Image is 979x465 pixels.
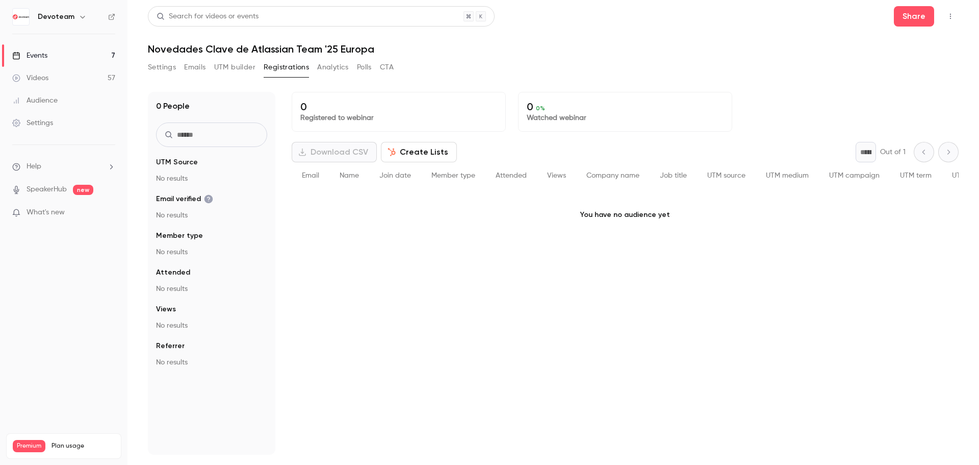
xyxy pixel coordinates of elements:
[292,189,959,240] p: You have no audience yet
[13,9,29,25] img: Devoteam
[156,231,203,241] span: Member type
[379,172,411,179] span: Join date
[12,118,53,128] div: Settings
[13,440,45,452] span: Premium
[300,101,497,113] p: 0
[707,172,745,179] span: UTM source
[214,59,255,76] button: UTM builder
[157,11,259,22] div: Search for videos or events
[156,157,267,368] section: facet-groups
[900,172,932,179] span: UTM term
[264,59,309,76] button: Registrations
[156,267,190,278] span: Attended
[156,174,267,184] p: No results
[317,59,349,76] button: Analytics
[12,95,58,106] div: Audience
[156,357,267,368] p: No results
[73,185,93,195] span: new
[27,207,65,218] span: What's new
[12,51,47,61] div: Events
[156,284,267,294] p: No results
[894,6,934,27] button: Share
[300,113,497,123] p: Registered to webinar
[27,184,67,195] a: SpeakerHub
[380,59,394,76] button: CTA
[38,12,74,22] h6: Devoteam
[536,105,545,112] span: 0 %
[586,172,639,179] span: Company name
[12,73,48,83] div: Videos
[156,304,176,314] span: Views
[766,172,809,179] span: UTM medium
[27,161,41,172] span: Help
[496,172,527,179] span: Attended
[148,43,959,55] h1: Novedades Clave de Atlassian Team '25 Europa
[156,194,213,204] span: Email verified
[431,172,475,179] span: Member type
[527,113,724,123] p: Watched webinar
[660,172,687,179] span: Job title
[829,172,880,179] span: UTM campaign
[51,442,115,450] span: Plan usage
[156,321,267,331] p: No results
[156,100,190,112] h1: 0 People
[547,172,566,179] span: Views
[381,142,457,162] button: Create Lists
[148,59,176,76] button: Settings
[184,59,205,76] button: Emails
[340,172,359,179] span: Name
[12,161,115,172] li: help-dropdown-opener
[156,157,198,167] span: UTM Source
[357,59,372,76] button: Polls
[156,341,185,351] span: Referrer
[880,147,906,157] p: Out of 1
[302,172,319,179] span: Email
[156,210,267,221] p: No results
[156,247,267,257] p: No results
[527,101,724,113] p: 0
